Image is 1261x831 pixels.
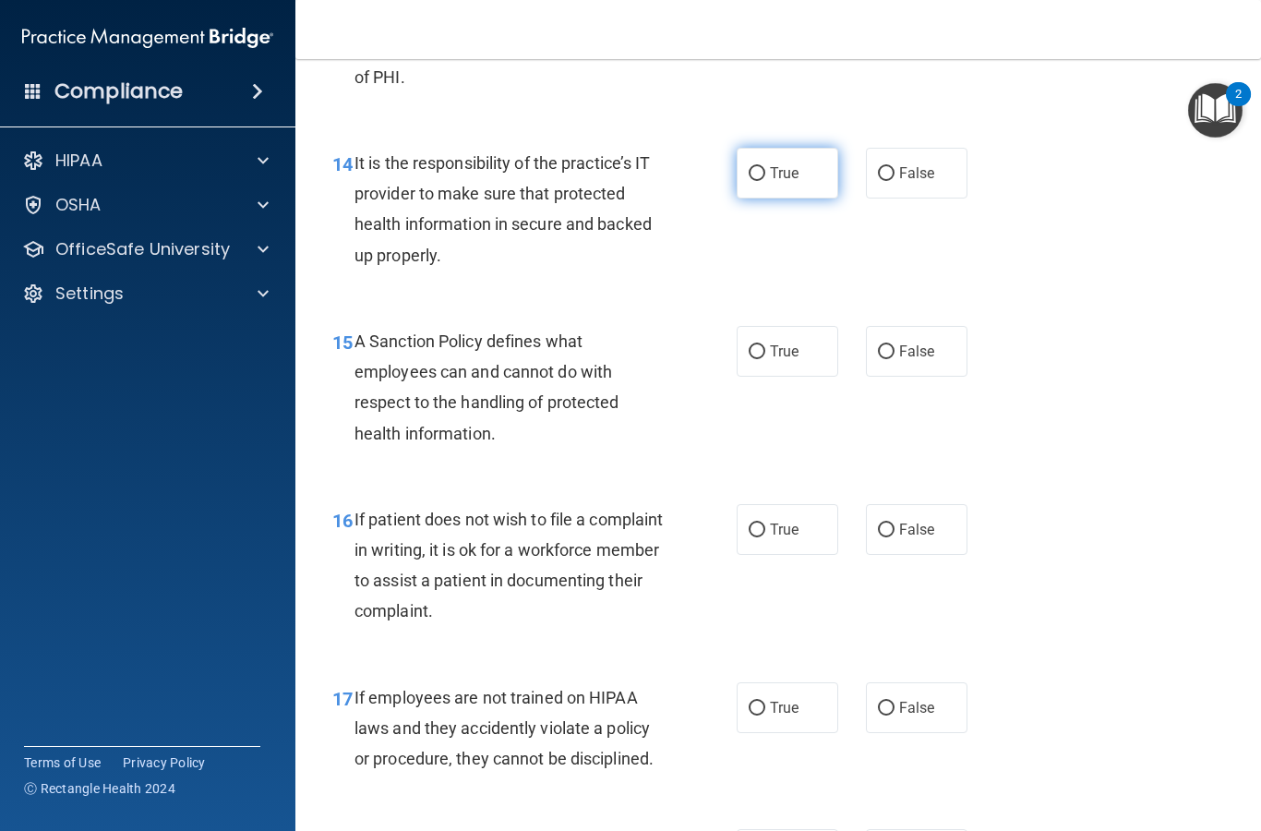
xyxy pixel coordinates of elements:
[332,153,353,175] span: 14
[899,164,935,182] span: False
[899,343,935,360] span: False
[54,78,183,104] h4: Compliance
[123,753,206,772] a: Privacy Policy
[55,238,230,260] p: OfficeSafe University
[55,150,102,172] p: HIPAA
[878,345,895,359] input: False
[749,345,765,359] input: True
[878,167,895,181] input: False
[1235,94,1242,118] div: 2
[354,688,654,768] span: If employees are not trained on HIPAA laws and they accidently violate a policy or procedure, the...
[55,194,102,216] p: OSHA
[770,521,799,538] span: True
[354,153,652,265] span: It is the responsibility of the practice’s IT provider to make sure that protected health informa...
[899,699,935,717] span: False
[354,331,619,443] span: A Sanction Policy defines what employees can and cannot do with respect to the handling of protec...
[770,343,799,360] span: True
[770,699,799,717] span: True
[354,510,663,621] span: If patient does not wish to file a complaint in writing, it is ok for a workforce member to assis...
[1188,83,1243,138] button: Open Resource Center, 2 new notifications
[878,524,895,537] input: False
[22,283,269,305] a: Settings
[22,150,269,172] a: HIPAA
[22,19,273,56] img: PMB logo
[24,779,175,798] span: Ⓒ Rectangle Health 2024
[24,753,101,772] a: Terms of Use
[55,283,124,305] p: Settings
[749,167,765,181] input: True
[332,331,353,354] span: 15
[749,524,765,537] input: True
[878,702,895,716] input: False
[22,238,269,260] a: OfficeSafe University
[899,521,935,538] span: False
[22,194,269,216] a: OSHA
[332,688,353,710] span: 17
[770,164,799,182] span: True
[332,510,353,532] span: 16
[749,702,765,716] input: True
